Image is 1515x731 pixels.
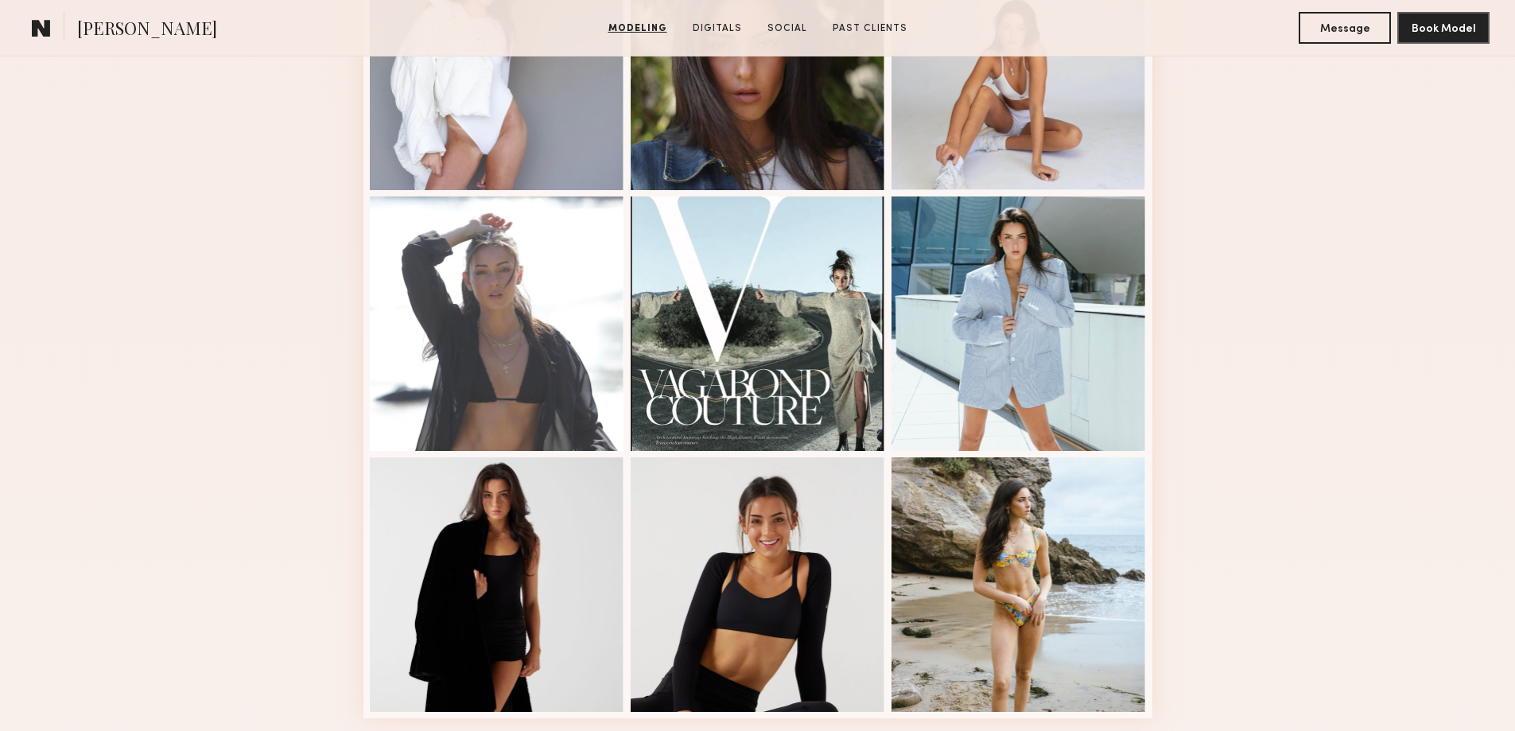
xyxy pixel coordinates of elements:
[1397,12,1490,44] button: Book Model
[1299,12,1391,44] button: Message
[826,21,914,36] a: Past Clients
[77,16,217,44] span: [PERSON_NAME]
[1397,21,1490,34] a: Book Model
[761,21,814,36] a: Social
[602,21,674,36] a: Modeling
[686,21,748,36] a: Digitals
